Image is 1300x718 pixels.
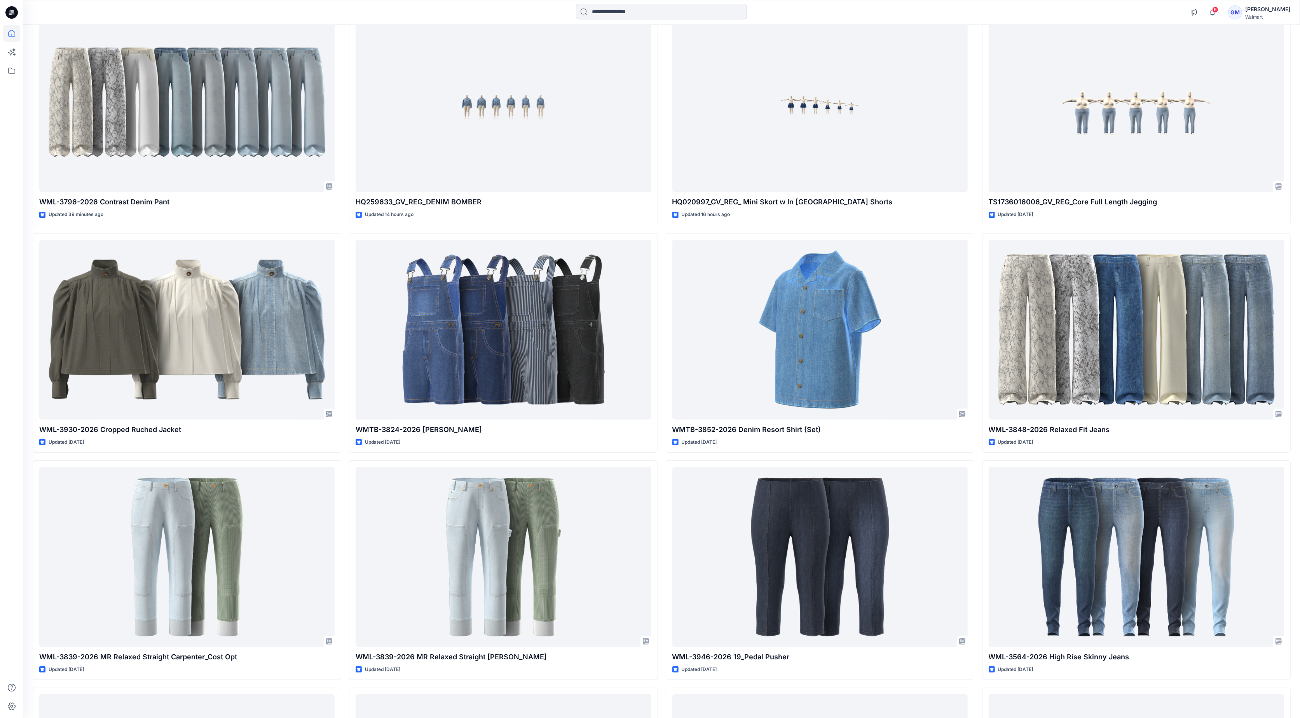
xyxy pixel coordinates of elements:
[989,652,1284,662] p: WML-3564-2026 High Rise Skinny Jeans
[989,240,1284,420] a: WML-3848-2026 Relaxed Fit Jeans
[989,467,1284,647] a: WML-3564-2026 High Rise Skinny Jeans
[39,12,335,192] a: WML-3796-2026 Contrast Denim Pant
[356,197,651,207] p: HQ259633_GV_REG_DENIM BOMBER
[998,666,1033,674] p: Updated [DATE]
[365,438,400,446] p: Updated [DATE]
[39,197,335,207] p: WML-3796-2026 Contrast Denim Pant
[1228,5,1242,19] div: GM
[49,438,84,446] p: Updated [DATE]
[49,666,84,674] p: Updated [DATE]
[998,438,1033,446] p: Updated [DATE]
[356,652,651,662] p: WML-3839-2026 MR Relaxed Straight [PERSON_NAME]
[672,652,968,662] p: WML-3946-2026 19_Pedal Pusher
[682,438,717,446] p: Updated [DATE]
[672,12,968,192] a: HQ020997_GV_REG_ Mini Skort w In Jersey Shorts
[998,211,1033,219] p: Updated [DATE]
[1245,5,1290,14] div: [PERSON_NAME]
[356,240,651,420] a: WMTB-3824-2026 Shortall
[39,652,335,662] p: WML-3839-2026 MR Relaxed Straight Carpenter_Cost Opt
[356,12,651,192] a: HQ259633_GV_REG_DENIM BOMBER
[365,666,400,674] p: Updated [DATE]
[39,467,335,647] a: WML-3839-2026 MR Relaxed Straight Carpenter_Cost Opt
[682,666,717,674] p: Updated [DATE]
[1212,7,1218,13] span: 6
[365,211,414,219] p: Updated 14 hours ago
[39,240,335,420] a: WML-3930-2026 Cropped Ruched Jacket
[356,467,651,647] a: WML-3839-2026 MR Relaxed Straight Carpenter
[672,240,968,420] a: WMTB-3852-2026 Denim Resort Shirt (Set)
[672,424,968,435] p: WMTB-3852-2026 Denim Resort Shirt (Set)
[672,197,968,207] p: HQ020997_GV_REG_ Mini Skort w In [GEOGRAPHIC_DATA] Shorts
[989,197,1284,207] p: TS1736016006_GV_REG_Core Full Length Jegging
[989,424,1284,435] p: WML-3848-2026 Relaxed Fit Jeans
[672,467,968,647] a: WML-3946-2026 19_Pedal Pusher
[682,211,730,219] p: Updated 16 hours ago
[39,424,335,435] p: WML-3930-2026 Cropped Ruched Jacket
[356,424,651,435] p: WMTB-3824-2026 [PERSON_NAME]
[989,12,1284,192] a: TS1736016006_GV_REG_Core Full Length Jegging
[1245,14,1290,20] div: Walmart
[49,211,103,219] p: Updated 39 minutes ago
